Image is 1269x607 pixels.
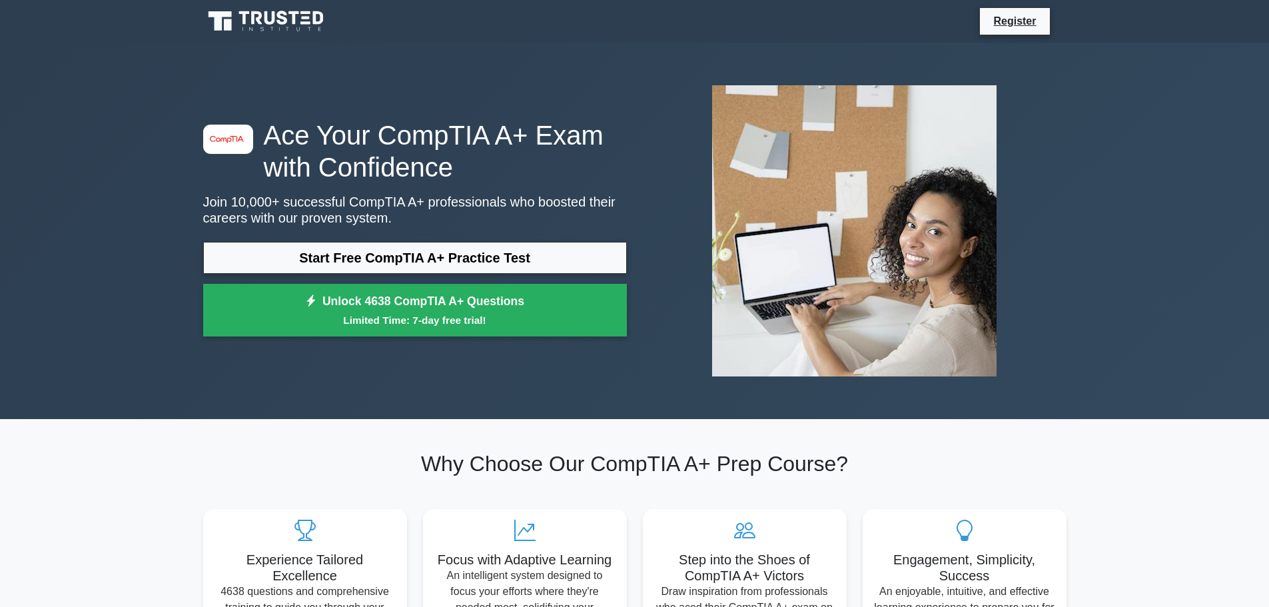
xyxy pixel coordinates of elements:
[985,13,1044,29] a: Register
[434,552,616,568] h5: Focus with Adaptive Learning
[214,552,396,584] h5: Experience Tailored Excellence
[203,194,627,226] p: Join 10,000+ successful CompTIA A+ professionals who boosted their careers with our proven system.
[653,552,836,584] h5: Step into the Shoes of CompTIA A+ Victors
[220,312,610,328] small: Limited Time: 7-day free trial!
[873,552,1056,584] h5: Engagement, Simplicity, Success
[203,284,627,337] a: Unlock 4638 CompTIA A+ QuestionsLimited Time: 7-day free trial!
[203,451,1066,476] h2: Why Choose Our CompTIA A+ Prep Course?
[203,119,627,183] h1: Ace Your CompTIA A+ Exam with Confidence
[203,242,627,274] a: Start Free CompTIA A+ Practice Test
